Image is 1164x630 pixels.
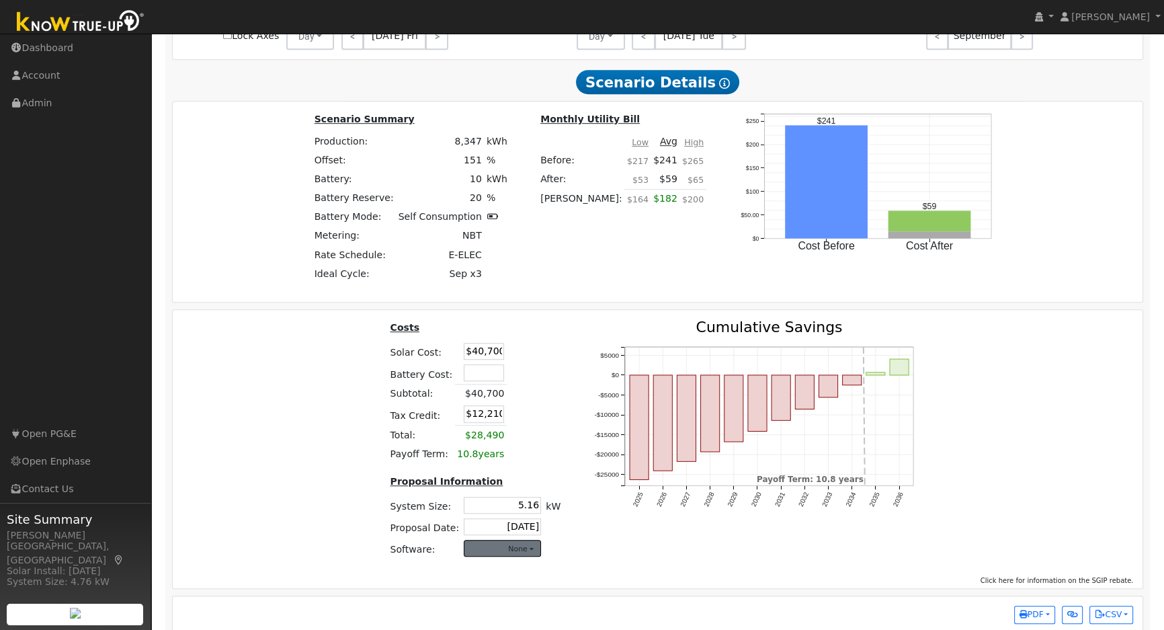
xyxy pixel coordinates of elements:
[341,23,364,50] a: <
[484,151,509,169] td: %
[817,116,836,126] text: $241
[651,189,680,216] td: $182
[7,539,144,567] div: [GEOGRAPHIC_DATA], [GEOGRAPHIC_DATA]
[1062,606,1083,625] button: Generate Report Link
[651,169,680,189] td: $59
[312,189,396,208] td: Battery Reserve:
[7,528,144,543] div: [PERSON_NAME]
[455,426,507,445] td: $28,490
[632,137,649,147] u: Low
[892,491,905,508] text: 2036
[7,510,144,528] span: Site Summary
[750,491,763,508] text: 2030
[785,126,868,239] rect: onclick=""
[772,375,791,420] rect: onclick=""
[390,476,503,487] u: Proposal Information
[624,169,651,189] td: $53
[312,169,396,188] td: Battery:
[223,30,232,39] input: Lock Axes
[819,375,838,397] rect: onclick=""
[312,227,396,245] td: Metering:
[843,375,862,385] rect: onclick=""
[821,491,835,508] text: 2033
[594,450,619,458] text: -$20000
[544,494,563,516] td: kW
[484,169,509,188] td: kWh
[702,491,716,508] text: 2028
[679,491,692,508] text: 2027
[679,189,706,216] td: $200
[655,23,722,50] span: [DATE] Tue
[484,189,509,208] td: %
[388,444,455,463] td: Payoff Term:
[722,23,745,50] a: >
[630,375,649,479] rect: onclick=""
[540,114,640,124] u: Monthly Utility Bill
[457,448,478,459] span: 10.8
[890,359,909,375] rect: onclick=""
[948,23,1011,50] span: September
[660,136,677,147] u: Avg
[797,491,810,508] text: 2032
[396,227,484,245] td: NBT
[981,577,1134,584] span: Click here for information on the SGIP rebate.
[464,540,541,557] button: None
[577,23,625,50] button: Day
[679,151,706,169] td: $265
[396,132,484,151] td: 8,347
[538,151,625,169] td: Before:
[388,426,455,445] td: Total:
[576,70,739,94] span: Scenario Details
[866,372,885,375] rect: onclick=""
[312,208,396,227] td: Battery Mode:
[312,245,396,264] td: Rate Schedule:
[906,240,954,251] text: Cost After
[746,118,759,124] text: $250
[1071,11,1150,22] span: [PERSON_NAME]
[798,240,855,251] text: Cost Before
[363,23,426,50] span: [DATE] Fri
[396,151,484,169] td: 151
[624,151,651,169] td: $217
[746,165,759,171] text: $150
[312,132,396,151] td: Production:
[632,23,655,50] a: <
[701,375,720,451] rect: onclick=""
[612,371,620,379] text: $0
[396,245,484,264] td: E-ELEC
[748,375,767,431] rect: onclick=""
[396,208,484,227] td: Self Consumption
[388,494,462,516] td: System Size:
[7,564,144,578] div: Solar Install: [DATE]
[600,351,619,358] text: $5000
[679,169,706,189] td: $65
[594,471,619,478] text: -$25000
[538,169,625,189] td: After:
[651,151,680,169] td: $241
[425,23,448,50] a: >
[449,268,481,279] span: Sep x3
[632,491,645,508] text: 2025
[396,169,484,188] td: 10
[388,362,455,385] td: Battery Cost:
[315,114,415,124] u: Scenario Summary
[312,151,396,169] td: Offset:
[624,189,651,216] td: $164
[774,491,787,508] text: 2031
[388,384,455,403] td: Subtotal:
[845,491,858,508] text: 2034
[1020,610,1044,619] span: PDF
[726,491,740,508] text: 2029
[390,322,420,333] u: Costs
[752,235,759,242] text: $0
[746,188,759,195] text: $100
[598,391,620,398] text: -$5000
[388,403,455,426] td: Tax Credit:
[926,23,948,50] a: <
[746,141,759,148] text: $200
[677,375,696,461] rect: onclick=""
[923,202,937,211] text: $59
[538,189,625,216] td: [PERSON_NAME]:
[888,231,971,238] rect: onclick=""
[796,375,815,409] rect: onclick=""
